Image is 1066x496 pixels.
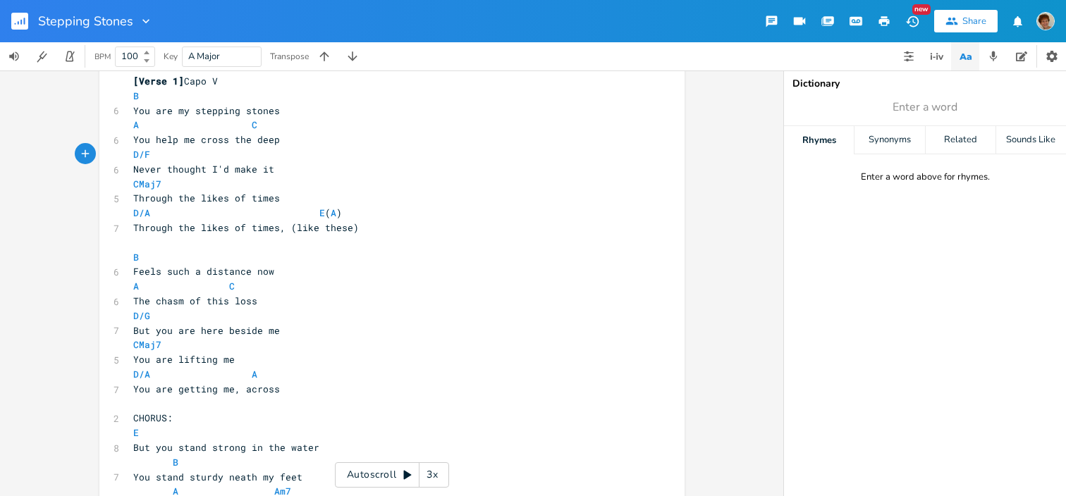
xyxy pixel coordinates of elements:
[133,148,150,161] span: D/F
[792,79,1058,89] div: Dictionary
[419,462,445,488] div: 3x
[133,89,139,102] span: B
[164,52,178,61] div: Key
[188,50,220,63] span: A Major
[133,353,235,366] span: You are lifting me
[784,126,854,154] div: Rhymes
[270,52,309,61] div: Transpose
[252,118,257,131] span: C
[133,411,173,424] span: CHORUS:
[962,15,986,27] div: Share
[133,206,150,219] span: D/A
[133,251,139,263] span: B
[926,126,995,154] div: Related
[133,118,139,131] span: A
[893,99,957,116] span: Enter a word
[133,383,280,395] span: You are getting me, across
[861,171,990,183] div: Enter a word above for rhymes.
[996,126,1066,154] div: Sounds Like
[133,309,150,322] span: D/G
[912,4,931,15] div: New
[133,280,139,292] span: A
[133,104,280,117] span: You are my stepping stones
[898,8,926,34] button: New
[133,368,150,380] span: D/A
[173,456,178,469] span: B
[133,265,274,278] span: Feels such a distance now
[331,206,336,219] span: A
[854,126,924,154] div: Synonyms
[94,53,111,61] div: BPM
[133,221,359,234] span: Through the likes of times, (like these)
[133,426,139,439] span: E
[133,324,280,337] span: But you are here beside me
[38,15,133,27] span: Stepping Stones
[319,206,325,219] span: E
[252,368,257,380] span: A
[133,163,274,175] span: Never thought I'd make it
[133,75,218,87] span: Capo V
[934,10,998,32] button: Share
[133,338,161,351] span: CMaj7
[133,133,280,146] span: You help me cross the deep
[133,294,257,307] span: The chasm of this loss
[133,75,184,87] span: [Verse 1]
[133,441,319,454] span: But you stand strong in the water
[133,206,342,219] span: ( )
[335,462,449,488] div: Autoscroll
[133,192,280,204] span: Through the likes of times
[133,178,161,190] span: CMaj7
[133,471,302,483] span: You stand sturdy neath my feet
[229,280,235,292] span: C
[1036,12,1055,30] img: scohenmusic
